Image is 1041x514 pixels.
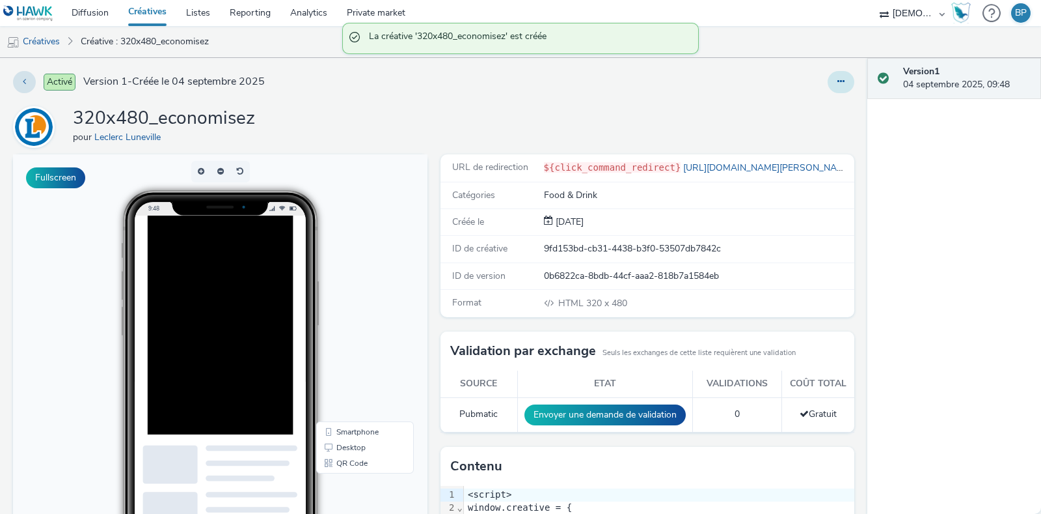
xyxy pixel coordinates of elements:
span: Activé [44,74,75,91]
th: Source [440,371,518,397]
span: [DATE] [553,216,584,228]
span: 9:48 [135,50,146,57]
div: <script> [464,489,854,502]
span: ID de créative [452,242,507,255]
th: Etat [518,371,693,397]
span: Créée le [452,216,484,228]
a: Leclerc Luneville [13,121,60,133]
h1: 320x480_economisez [73,106,255,131]
button: Fullscreen [26,167,85,188]
span: ID de version [452,270,506,282]
a: Créative : 320x480_economisez [74,26,215,57]
span: Desktop [323,289,353,297]
span: QR Code [323,305,355,313]
span: Catégories [452,189,495,201]
div: 0b6822ca-8bdb-44cf-aaa2-818b7a1584eb [544,270,854,283]
span: Fold line [457,502,463,513]
span: Gratuit [800,408,837,420]
li: Smartphone [306,270,398,285]
li: QR Code [306,301,398,317]
a: [URL][DOMAIN_NAME][PERSON_NAME][PERSON_NAME] [681,162,930,174]
button: Envoyer une demande de validation [524,405,686,425]
div: BP [1015,3,1027,23]
code: ${click_command_redirect} [544,162,681,173]
a: Hawk Academy [951,3,976,23]
li: Desktop [306,285,398,301]
span: Format [452,296,481,309]
th: Validations [693,371,782,397]
img: mobile [7,36,20,49]
span: pour [73,131,94,143]
span: 0 [735,408,740,420]
span: 320 x 480 [557,297,627,309]
img: Leclerc Luneville [15,108,53,146]
h3: Validation par exchange [450,341,596,361]
a: Leclerc Luneville [94,131,166,143]
span: Version 1 - Créée le 04 septembre 2025 [83,74,265,89]
span: HTML [558,297,586,309]
div: Food & Drink [544,189,854,202]
span: URL de redirection [452,161,528,173]
img: Hawk Academy [951,3,971,23]
td: Pubmatic [440,397,518,432]
small: Seuls les exchanges de cette liste requièrent une validation [602,348,796,358]
img: undefined Logo [3,5,53,21]
h3: Contenu [450,457,502,476]
div: 1 [440,489,457,502]
strong: Version 1 [903,65,940,78]
div: Création 04 septembre 2025, 09:48 [553,216,584,229]
th: Coût total [782,371,855,397]
div: 04 septembre 2025, 09:48 [903,65,1031,92]
span: La créative '320x480_economisez' est créée [369,30,685,47]
div: 9fd153bd-cb31-4438-b3f0-53507db7842c [544,242,854,255]
span: Smartphone [323,274,366,281]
